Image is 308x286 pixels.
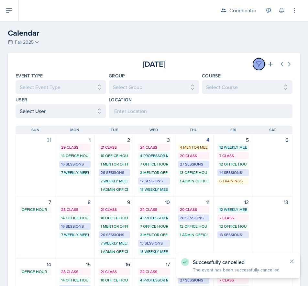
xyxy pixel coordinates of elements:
[99,260,130,268] div: 16
[257,198,288,206] div: 13
[108,58,200,70] div: [DATE]
[20,136,51,144] div: 31
[140,215,168,221] div: 4 Professor Meetings
[8,27,300,39] h2: Calendar
[61,215,89,221] div: 14 Office Hours
[61,144,89,150] div: 29 Class
[109,73,125,79] label: Group
[59,260,91,268] div: 15
[140,223,168,229] div: 7 Office Hours
[20,198,51,206] div: 7
[180,178,207,184] div: 1 Admin Office Hour
[101,269,128,275] div: 21 Class
[101,207,128,212] div: 21 Class
[202,73,221,79] label: Course
[140,187,168,192] div: 13 Weekly Meetings
[31,127,39,133] span: Sun
[61,153,89,159] div: 14 Office Hours
[111,127,118,133] span: Tue
[190,127,198,133] span: Thu
[101,277,128,283] div: 10 Office Hours
[180,207,207,212] div: 20 Class
[138,136,170,144] div: 3
[149,127,158,133] span: Wed
[140,249,168,255] div: 13 Weekly Meetings
[230,127,236,133] span: Fri
[101,249,128,255] div: 1 Admin Office Hour
[193,259,283,265] p: Successfully cancelled
[109,104,292,118] input: Enter Location
[219,144,247,150] div: 12 Weekly Meetings
[180,153,207,159] div: 20 Class
[61,170,89,176] div: 7 Weekly Meetings
[140,277,168,283] div: 4 Professor Meetings
[101,170,128,176] div: 26 Sessions
[101,144,128,150] div: 21 Class
[140,170,168,176] div: 3 Mentor Office Hours
[140,232,168,238] div: 3 Mentor Office Hours
[61,269,89,275] div: 28 Class
[219,178,247,184] div: 6 Trainings
[16,73,43,79] label: Event Type
[138,260,170,268] div: 17
[99,136,130,144] div: 2
[193,267,283,273] p: The event has been successfully cancelled
[219,153,247,159] div: 7 Class
[180,215,207,221] div: 28 Sessions
[219,223,247,229] div: 12 Office Hours
[229,6,256,14] div: Coordinator
[20,260,51,268] div: 14
[70,127,79,133] span: Mon
[219,215,247,221] div: 7 Class
[180,277,207,283] div: 27 Sessions
[61,223,89,229] div: 16 Sessions
[61,232,89,238] div: 7 Weekly Meetings
[101,187,128,192] div: 1 Admin Office Hour
[61,277,89,283] div: 14 Office Hours
[140,269,168,275] div: 24 Class
[180,161,207,167] div: 27 Sessions
[219,277,247,283] div: 7 Class
[219,232,247,238] div: 13 Sessions
[217,136,249,144] div: 5
[59,136,91,144] div: 1
[217,198,249,206] div: 12
[22,207,49,212] div: Office Hour
[101,161,128,167] div: 1 Mentor Office Hour
[140,153,168,159] div: 4 Professor Meetings
[16,97,27,103] label: User
[140,144,168,150] div: 24 Class
[140,240,168,246] div: 13 Sessions
[138,198,170,206] div: 10
[140,207,168,212] div: 24 Class
[101,240,128,246] div: 7 Weekly Meetings
[101,153,128,159] div: 10 Office Hours
[178,198,209,206] div: 11
[61,207,89,212] div: 28 Class
[219,170,247,176] div: 14 Sessions
[109,97,132,103] label: Location
[180,170,207,176] div: 13 Office Hours
[219,207,247,212] div: 12 Weekly Meetings
[99,198,130,206] div: 9
[180,223,207,229] div: 12 Office Hours
[101,178,128,184] div: 7 Weekly Meetings
[15,39,34,46] span: Fall 2025
[180,232,207,238] div: 1 Admin Office Hour
[178,136,209,144] div: 4
[61,161,89,167] div: 16 Sessions
[269,127,276,133] span: Sat
[180,144,207,150] div: 4 Mentor Meetings
[219,161,247,167] div: 12 Office Hours
[101,232,128,238] div: 26 Sessions
[101,215,128,221] div: 10 Office Hours
[140,178,168,184] div: 12 Sessions
[140,161,168,167] div: 7 Office Hours
[257,136,288,144] div: 6
[59,198,91,206] div: 8
[101,223,128,229] div: 1 Mentor Office Hour
[22,269,49,275] div: Office Hour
